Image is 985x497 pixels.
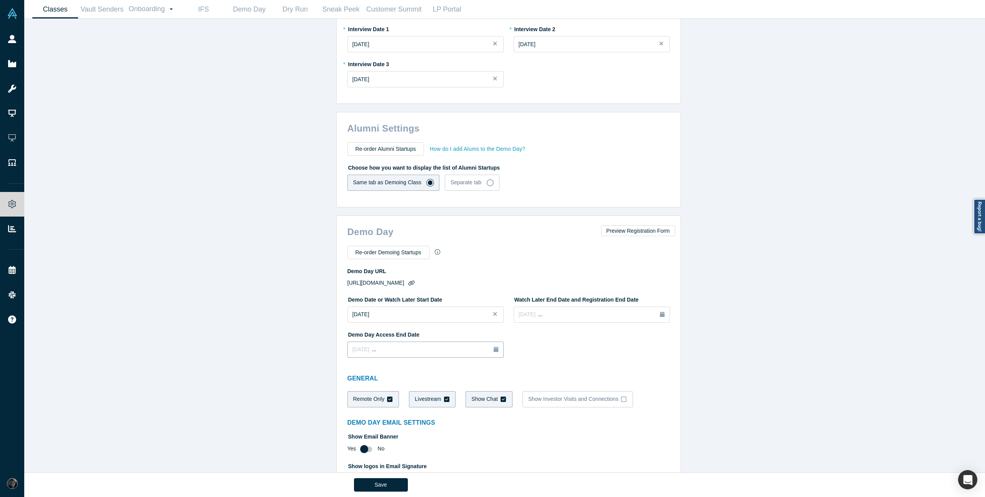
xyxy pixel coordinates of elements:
[353,179,421,185] span: Same tab as Demoing Class
[347,123,670,134] h2: Alumni Settings
[347,430,399,441] label: Show Email Banner
[352,76,369,82] span: [DATE]
[32,0,78,18] a: Classes
[519,41,536,47] span: [DATE]
[352,41,369,47] span: [DATE]
[415,395,441,403] div: Livestream
[429,143,526,154] button: How do I add Alums to the Demo Day?
[514,23,556,33] label: Interview Date 2
[658,36,670,52] button: Close
[347,279,670,288] p: [URL][DOMAIN_NAME]
[514,36,670,52] button: [DATE]
[424,0,470,18] a: LP Portal
[347,246,429,259] button: Re-order Demoing Startups
[347,374,659,383] h3: General
[347,293,442,304] label: Demo Date or Watch Later Start Date
[347,460,427,470] label: Show logos in Email Signature
[347,328,504,339] label: Demo Day Access End Date
[364,0,424,18] a: Customer Summit
[514,307,670,323] button: [DATE]...
[347,23,389,33] label: Interview Date 1
[352,346,369,352] span: [DATE]
[318,0,364,18] a: Sneak Peek
[528,395,619,403] div: Show Investor Visits and Connections
[492,307,504,323] button: Close
[78,0,126,18] a: Vault Senders
[347,36,504,52] button: [DATE]
[519,311,536,317] span: [DATE]
[226,0,272,18] a: Demo Day
[973,199,985,234] a: Report a bug!
[352,311,369,317] span: [DATE]
[601,225,675,236] button: Preview Registration Form
[339,221,394,238] h2: Demo Day
[372,346,377,352] span: ...
[347,342,504,358] button: [DATE]...
[7,478,18,489] img: Rami Chousein's Account
[347,418,670,427] h3: Demo Day Email Settings
[538,311,543,317] span: ...
[451,179,481,185] span: Separate tab
[347,470,670,487] div: Yes No
[354,478,408,492] button: Save
[347,142,424,156] button: Re-order Alumni Startups
[347,441,670,457] div: Yes No
[514,293,670,304] label: Watch Later End Date and Registration End Date
[272,0,318,18] a: Dry Run
[353,395,385,403] div: Remote Only
[126,0,180,18] a: Onboarding
[347,58,389,68] label: Interview Date 3
[347,71,504,87] button: [DATE]
[180,0,226,18] a: IFS
[7,8,18,19] img: Alchemist Vault Logo
[492,71,504,87] button: Close
[471,395,498,403] div: Show Chat
[492,36,504,52] button: Close
[347,267,386,275] label: Demo Day URL
[347,307,504,323] button: [DATE]
[347,161,670,172] label: Choose how you want to display the list of Alumni Startups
